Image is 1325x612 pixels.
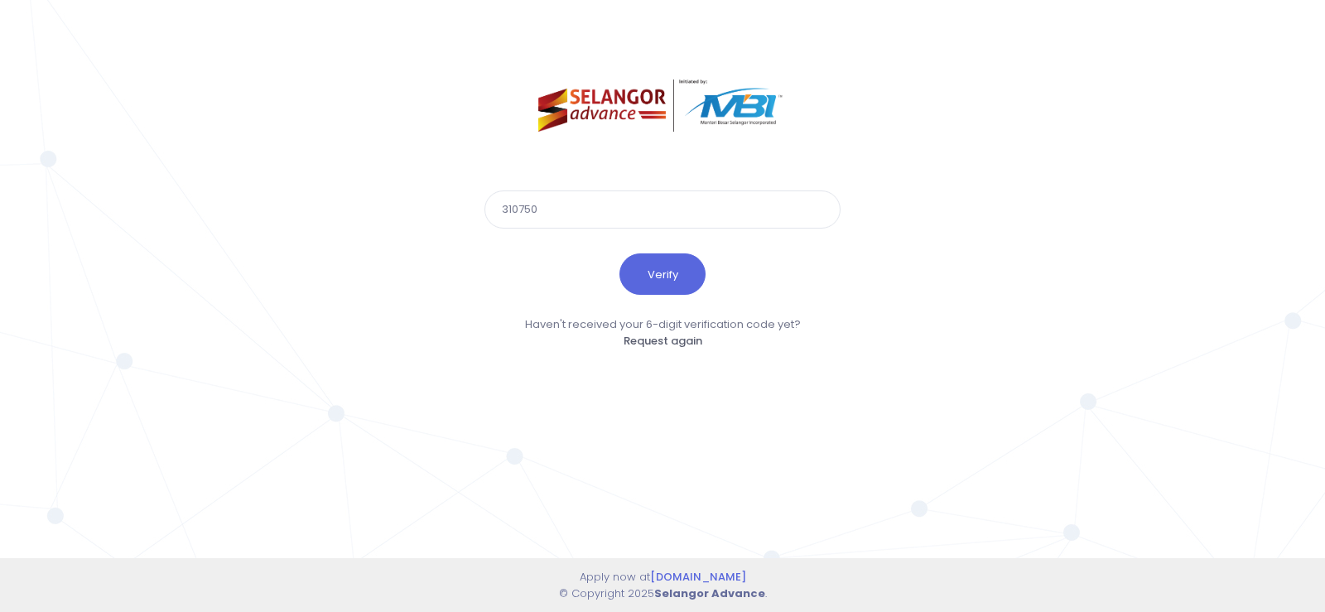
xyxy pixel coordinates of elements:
input: 6 Digits Verification Code [484,190,841,229]
strong: Selangor Advance [654,585,765,601]
a: Request again [624,333,702,349]
img: selangor-advance.png [538,80,788,132]
span: Haven't received your 6-digit verification code yet? [525,316,801,332]
a: [DOMAIN_NAME] [650,569,746,585]
button: Verify [619,253,706,295]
